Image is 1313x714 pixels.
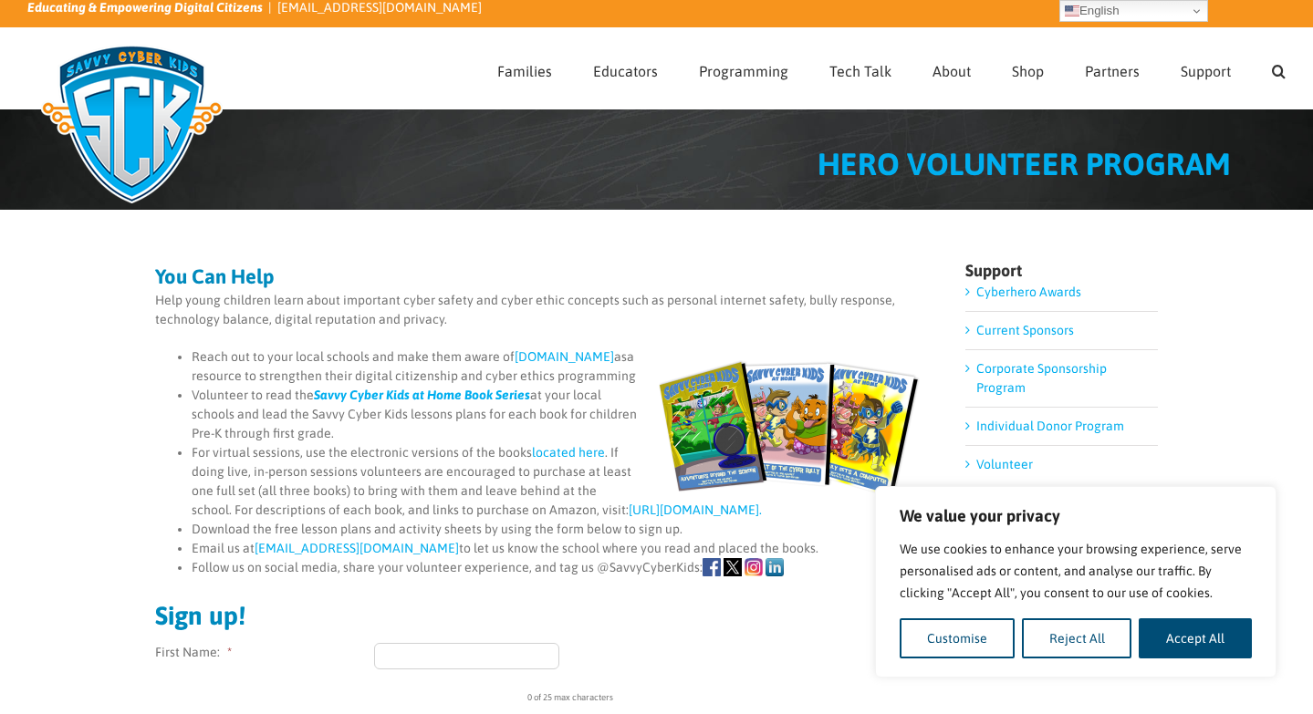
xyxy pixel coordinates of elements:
h4: Support [965,263,1158,279]
span: Support [1181,64,1231,78]
li: Follow us on social media, share your volunteer experience, and tag us @SavvyCyberKids: [192,558,926,577]
img: icons-Facebook.png [703,558,721,576]
button: Reject All [1022,618,1132,658]
a: [EMAIL_ADDRESS][DOMAIN_NAME] [255,541,459,555]
a: Tech Talk [829,28,891,109]
li: Volunteer to read the at your local schools and lead the Savvy Cyber Kids lessons plans for each ... [192,386,926,443]
a: located here [532,445,605,460]
a: Families [497,28,552,109]
strong: You Can Help [155,264,275,288]
span: Shop [1012,64,1044,78]
a: Savvy Cyber Kids at Home Book Series [314,388,530,402]
label: First Name: [155,643,374,662]
a: [DOMAIN_NAME] [515,349,614,364]
a: Programming [699,28,788,109]
p: Help young children learn about important cyber safety and cyber ethic concepts such as personal ... [155,291,926,329]
li: Download the free lesson plans and activity sheets by using the form below to sign up. [192,520,926,539]
button: Customise [900,618,1015,658]
li: Email us at to let us know the school where you read and placed the books. [192,539,926,558]
div: 0 of 25 max characters [527,677,1015,704]
span: Families [497,64,552,78]
a: About [933,28,971,109]
li: For virtual sessions, use the electronic versions of the books . If doing live, in-person session... [192,443,926,520]
span: About [933,64,971,78]
img: icons-X.png [724,558,742,576]
a: Current Sponsors [976,323,1074,337]
img: icons-linkedin.png [766,558,784,576]
span: HERO VOLUNTEER PROGRAM [818,146,1231,181]
a: Support [1181,28,1231,109]
span: Tech Talk [829,64,891,78]
span: Educators [593,64,658,78]
span: Programming [699,64,788,78]
button: Accept All [1139,618,1252,658]
img: Savvy Cyber Kids Logo [27,33,236,215]
a: Volunteer [976,457,1033,471]
a: Shop [1012,28,1044,109]
a: Search [1272,28,1286,109]
span: Partners [1085,64,1140,78]
a: Educators [593,28,658,109]
a: Individual Donor Program [976,419,1124,433]
a: Corporate Sponsorship Program [976,361,1107,395]
li: Reach out to your local schools and make them aware of asa resource to strengthen their digital c... [192,347,926,386]
img: icons-Instagram.png [745,558,763,576]
a: Cyberhero Awards [976,285,1081,299]
h2: Sign up! [155,603,926,628]
p: We use cookies to enhance your browsing experience, serve personalised ads or content, and analys... [900,538,1252,604]
a: [URL][DOMAIN_NAME]. [629,502,762,517]
img: en [1065,4,1079,18]
p: We value your privacy [900,505,1252,527]
nav: Main Menu [497,28,1286,109]
a: Partners [1085,28,1140,109]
